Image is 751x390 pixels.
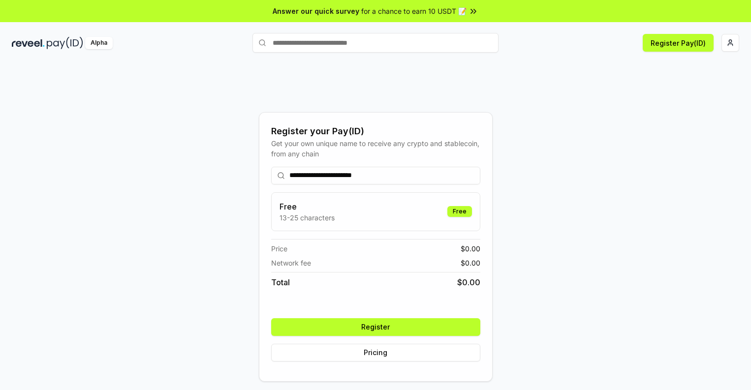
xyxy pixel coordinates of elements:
[12,37,45,49] img: reveel_dark
[273,6,359,16] span: Answer our quick survey
[85,37,113,49] div: Alpha
[271,243,287,254] span: Price
[271,276,290,288] span: Total
[271,258,311,268] span: Network fee
[271,138,480,159] div: Get your own unique name to receive any crypto and stablecoin, from any chain
[271,344,480,361] button: Pricing
[271,124,480,138] div: Register your Pay(ID)
[271,318,480,336] button: Register
[461,258,480,268] span: $ 0.00
[47,37,83,49] img: pay_id
[461,243,480,254] span: $ 0.00
[643,34,714,52] button: Register Pay(ID)
[280,201,335,212] h3: Free
[361,6,467,16] span: for a chance to earn 10 USDT 📝
[457,276,480,288] span: $ 0.00
[447,206,472,217] div: Free
[280,212,335,223] p: 13-25 characters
